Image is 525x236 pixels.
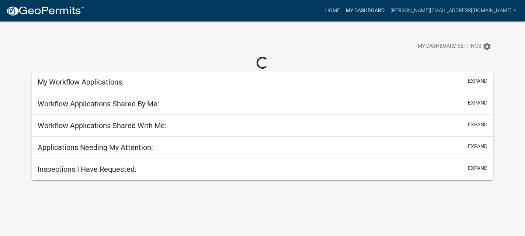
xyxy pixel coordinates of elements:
[38,165,136,174] h5: Inspections I Have Requested:
[468,99,487,107] button: expand
[38,99,159,108] h5: Workflow Applications Shared By Me:
[38,121,167,130] h5: Workflow Applications Shared With Me:
[322,4,343,18] a: Home
[38,143,153,152] h5: Applications Needing My Attention:
[343,4,387,18] a: My Dashboard
[412,39,497,54] button: My Dashboard Settingssettings
[38,78,124,86] h5: My Workflow Applications:
[468,164,487,172] button: expand
[387,4,519,18] a: [PERSON_NAME][EMAIL_ADDRESS][DOMAIN_NAME]
[483,42,491,51] i: settings
[418,42,481,51] span: My Dashboard Settings
[468,143,487,150] button: expand
[468,77,487,85] button: expand
[468,121,487,129] button: expand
